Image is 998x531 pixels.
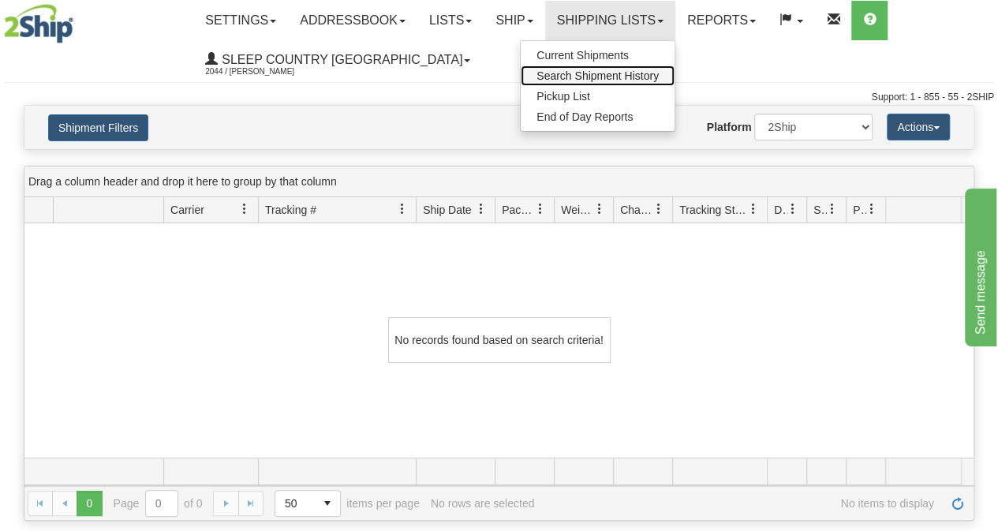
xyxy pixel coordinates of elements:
div: No rows are selected [431,497,535,510]
a: Current Shipments [521,45,675,65]
a: Addressbook [288,1,417,40]
a: Shipment Issues filter column settings [819,196,846,222]
button: Actions [887,114,950,140]
img: logo2044.jpg [4,4,73,43]
a: Search Shipment History [521,65,675,86]
span: Search Shipment History [536,69,659,82]
span: Charge [620,202,653,218]
button: Shipment Filters [48,114,148,141]
a: Pickup List [521,86,675,107]
a: Tracking Status filter column settings [740,196,767,222]
span: Pickup List [536,90,590,103]
div: Send message [12,9,146,28]
span: Page sizes drop down [275,490,341,517]
span: Current Shipments [536,49,629,62]
span: items per page [275,490,420,517]
a: Shipping lists [545,1,675,40]
a: Weight filter column settings [586,196,613,222]
span: Page of 0 [114,490,203,517]
a: Sleep Country [GEOGRAPHIC_DATA] 2044 / [PERSON_NAME] [193,40,482,80]
span: Sleep Country [GEOGRAPHIC_DATA] [218,53,462,66]
span: Pickup Status [853,202,866,218]
span: 2044 / [PERSON_NAME] [205,64,323,80]
label: Platform [707,119,752,135]
a: Refresh [945,491,970,516]
a: Delivery Status filter column settings [779,196,806,222]
span: Tracking # [265,202,316,218]
a: Pickup Status filter column settings [858,196,885,222]
span: Packages [502,202,535,218]
div: grid grouping header [24,166,974,197]
a: Ship Date filter column settings [468,196,495,222]
a: Settings [193,1,288,40]
span: Tracking Status [679,202,748,218]
a: Tracking # filter column settings [389,196,416,222]
a: Carrier filter column settings [231,196,258,222]
span: Delivery Status [774,202,787,218]
a: Packages filter column settings [527,196,554,222]
span: Page 0 [77,491,102,516]
iframe: chat widget [962,185,996,346]
span: No items to display [545,497,934,510]
span: Carrier [170,202,204,218]
a: End of Day Reports [521,107,675,127]
span: Weight [561,202,594,218]
a: Reports [675,1,768,40]
div: Support: 1 - 855 - 55 - 2SHIP [4,91,994,104]
span: Ship Date [423,202,471,218]
span: End of Day Reports [536,110,633,123]
div: No records found based on search criteria! [388,317,611,363]
a: Lists [417,1,484,40]
a: Ship [484,1,544,40]
span: 50 [285,495,305,511]
span: select [315,491,340,516]
a: Charge filter column settings [645,196,672,222]
span: Shipment Issues [813,202,827,218]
